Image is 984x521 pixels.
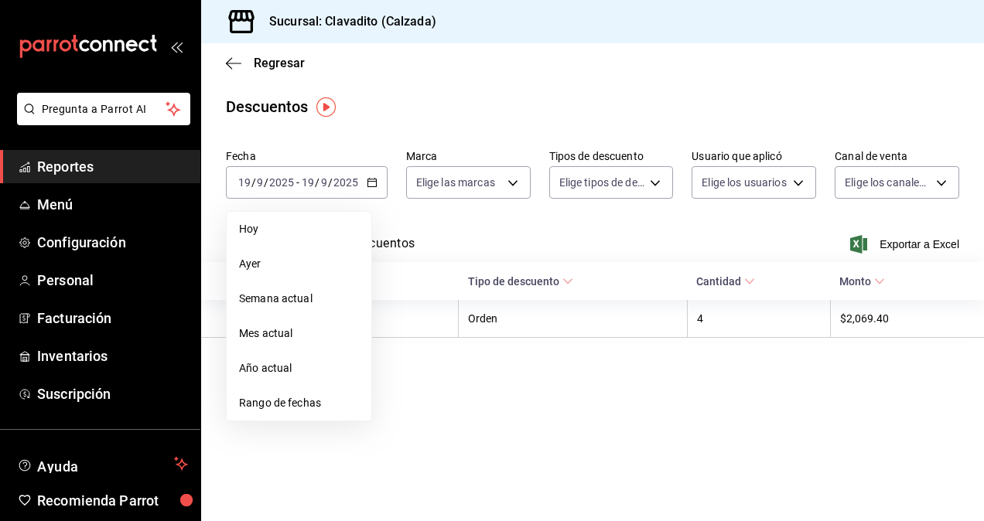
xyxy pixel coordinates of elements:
span: Inventarios [37,346,188,366]
div: Descuentos [226,95,308,118]
input: -- [301,176,315,189]
span: / [251,176,256,189]
span: Ayuda [37,455,168,473]
input: -- [256,176,264,189]
span: / [264,176,268,189]
span: Reportes [37,156,188,177]
span: / [328,176,333,189]
span: Hoy [239,221,359,237]
span: Cantidad [696,275,755,288]
span: Configuración [37,232,188,253]
span: Elige las marcas [416,175,495,190]
span: Ayer [239,256,359,272]
span: Suscripción [37,383,188,404]
span: Regresar [254,56,305,70]
input: ---- [268,176,295,189]
span: Año actual [239,360,359,376]
span: Semana actual [239,291,359,307]
button: Exportar a Excel [853,235,959,254]
span: Menú [37,194,188,215]
span: Recomienda Parrot [37,490,188,511]
th: [PERSON_NAME] [201,300,459,338]
button: open_drawer_menu [170,40,183,53]
span: Pregunta a Parrot AI [42,101,166,117]
input: -- [237,176,251,189]
span: - [296,176,299,189]
a: Pregunta a Parrot AI [11,112,190,128]
th: Orden [459,300,688,338]
th: 4 [687,300,830,338]
input: ---- [333,176,359,189]
span: Tipo de descuento [468,275,573,288]
span: Elige tipos de descuento [559,175,645,190]
input: -- [320,176,328,189]
span: / [315,176,319,189]
label: Marca [406,151,531,162]
img: Tooltip marker [316,97,336,117]
span: Elige los canales de venta [845,175,931,190]
span: Mes actual [239,325,359,342]
span: Facturación [37,308,188,329]
span: Personal [37,270,188,291]
label: Fecha [226,151,388,162]
label: Canal de venta [835,151,959,162]
button: Pregunta a Parrot AI [17,93,190,125]
label: Tipos de descuento [549,151,674,162]
span: Rango de fechas [239,395,359,411]
button: Regresar [226,56,305,70]
label: Usuario que aplicó [692,151,816,162]
span: Elige los usuarios [702,175,786,190]
h3: Sucursal: Clavadito (Calzada) [257,12,436,31]
span: Monto [839,275,885,288]
th: $2,069.40 [830,300,984,338]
